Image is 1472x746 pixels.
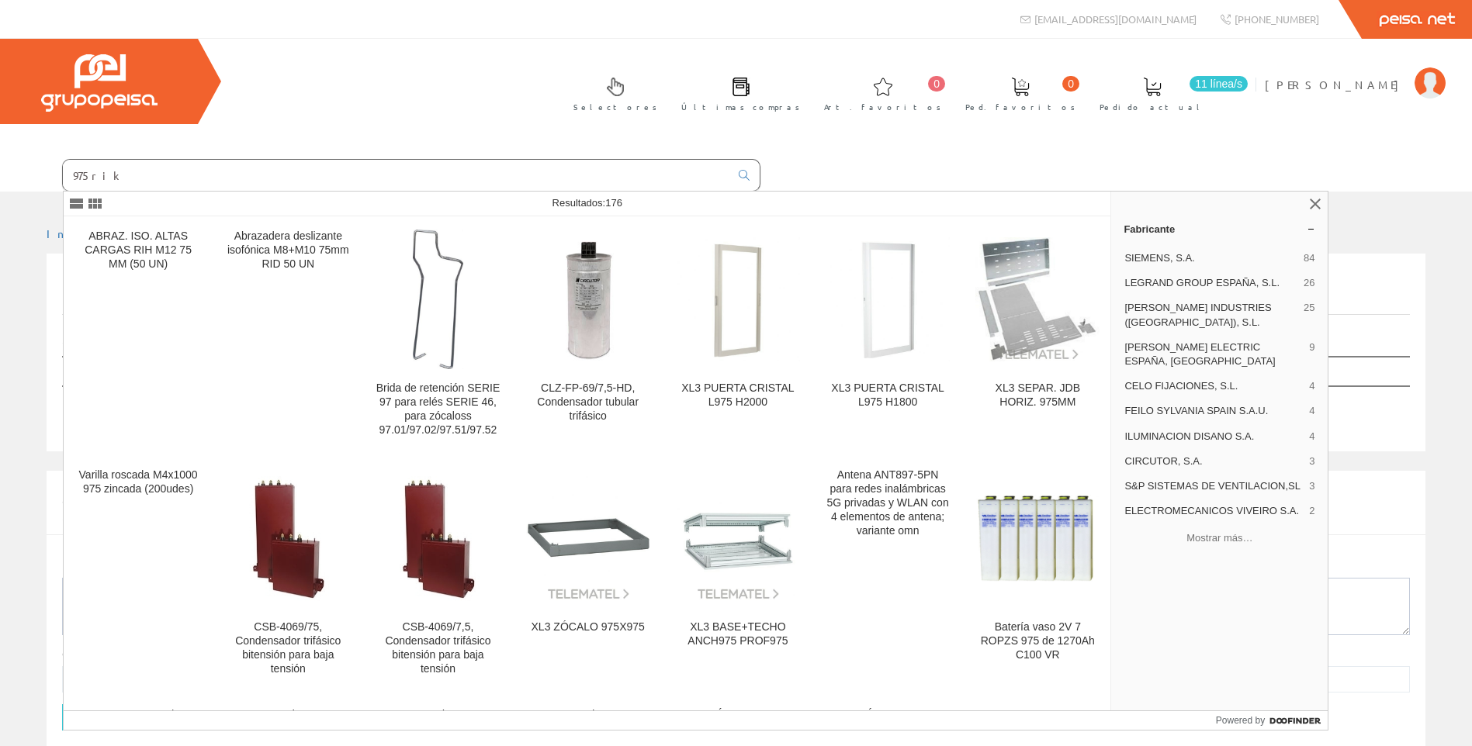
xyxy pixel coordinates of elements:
[1034,12,1197,26] span: [EMAIL_ADDRESS][DOMAIN_NAME]
[213,456,362,694] a: CSB-4069/75, Condensador trifásico bitensión para baja tensión CSB-4069/75, Condensador trifásico...
[1100,99,1205,115] span: Pedido actual
[1124,404,1303,418] span: FEILO SYLVANIA SPAIN S.A.U.
[1267,357,1410,386] th: Datos
[813,456,962,694] a: Antena ANT897-5PN para redes inalámbricas 5G privadas y WLAN con 4 elementos de antena; variante omn
[62,558,338,574] label: Descripción personalizada
[1124,340,1303,368] span: [PERSON_NAME] ELECTRIC ESPAÑA, [GEOGRAPHIC_DATA]
[1265,77,1407,92] span: [PERSON_NAME]
[1124,276,1297,290] span: LEGRAND GROUP ESPAÑA, S.L.
[62,488,1304,526] span: Si no ha encontrado algún artículo en nuestro catálogo introduzca aquí la cantidad y la descripci...
[76,708,200,736] div: VARILLA M10 DIN/REF 975 INOX A2 25 UN
[62,278,299,315] a: Listado de artículos
[826,468,950,538] div: Antena ANT897-5PN para redes inalámbricas 5G privadas y WLAN con 4 elementos de antena; variante omn
[63,160,729,191] input: Buscar ...
[1309,454,1314,468] span: 3
[514,217,663,455] a: CLZ-FP-69/7,5-HD, Condensador tubular trifásico CLZ-FP-69/7,5-HD, Condensador tubular trifásico
[963,217,1112,455] a: XL3 SEPAR. JDB HORIZ. 975MM XL3 SEPAR. JDB HORIZ. 975MM
[1124,479,1303,493] span: S&P SISTEMAS DE VENTILACION,SL
[76,230,200,271] div: ABRAZ. ISO. ALTAS CARGAS RIH M12 75 MM (50 UN)
[1124,379,1303,393] span: CELO FIJACIONES, S.L.
[975,382,1100,409] div: XL3 SEPAR. JDB HORIZ. 975MM
[62,647,144,662] label: Cantidad
[963,456,1112,694] a: Batería vaso 2V 7 ROPZS 975 de 1270Ah C100 VR Batería vaso 2V 7 ROPZS 975 de 1270Ah C100 VR
[928,76,945,92] span: 0
[526,620,650,634] div: XL3 ZÓCALO 975X975
[676,382,800,409] div: XL3 PUERTA CRISTAL L975 H2000
[1309,430,1314,444] span: 4
[965,99,1075,115] span: Ped. favoritos
[363,217,512,455] a: Brida de retención SERIE 97 para relés SERIE 46, para zócaloss 97.01/97.02/97.51/97.52 Brida de r...
[1190,76,1248,92] span: 11 línea/s
[226,620,350,676] div: CSB-4069/75, Condensador trifásico bitensión para baja tensión
[1309,379,1314,393] span: 4
[975,237,1100,361] img: XL3 SEPAR. JDB HORIZ. 975MM
[975,476,1100,600] img: Batería vaso 2V 7 ROPZS 975 de 1270Ah C100 VR
[1309,340,1314,368] span: 9
[1304,251,1314,265] span: 84
[64,217,213,455] a: ABRAZ. ISO. ALTAS CARGAS RIH M12 75 MM (50 UN)
[824,99,941,115] span: Art. favoritos
[1304,276,1314,290] span: 26
[1265,64,1446,79] a: [PERSON_NAME]
[1309,479,1314,493] span: 3
[1309,404,1314,418] span: 4
[62,704,568,730] input: Añadir artículo con descripción personalizada
[975,620,1100,662] div: Batería vaso 2V 7 ROPZS 975 de 1270Ah C100 VR
[213,217,362,455] a: Abrazadera deslizante isofónica M8+M10 75mm RID 50 UN
[1309,504,1314,518] span: 2
[681,99,800,115] span: Últimas compras
[1235,12,1319,26] span: [PHONE_NUMBER]
[1124,251,1297,265] span: SIEMENS, S.A.
[376,620,500,676] div: CSB-4069/7,5, Condensador trifásico bitensión para baja tensión
[413,230,463,369] img: Brida de retención SERIE 97 para relés SERIE 46, para zócaloss 97.01/97.02/97.51/97.52
[47,226,113,240] a: Inicio
[552,197,622,209] span: Resultados:
[526,382,650,423] div: CLZ-FP-69/7,5-HD, Condensador tubular trifásico
[226,230,350,271] div: Abrazadera deslizante isofónica M8+M10 75mm RID 50 UN
[62,329,198,352] label: Mostrar
[1124,454,1303,468] span: CIRCUTOR, S.A.
[813,217,962,455] a: XL3 PUERTA CRISTAL L975 H1800 XL3 PUERTA CRISTAL L975 H1800
[676,476,800,600] img: XL3 BASE+TECHO ANCH975 PROF975
[376,382,500,437] div: Brida de retención SERIE 97 para relés SERIE 46, para zócaloss 97.01/97.02/97.51/97.52
[558,64,665,121] a: Selectores
[76,468,200,496] div: Varilla roscada M4x1000 975 zincada (200udes)
[64,456,213,694] a: Varilla roscada M4x1000 975 zincada (200udes)
[526,476,650,600] img: XL3 ZÓCALO 975X975
[363,456,512,694] a: CSB-4069/7,5, Condensador trifásico bitensión para baja tensión CSB-4069/7,5, Condensador trifási...
[376,476,500,600] img: CSB-4069/7,5, Condensador trifásico bitensión para baja tensión
[1084,64,1252,121] a: 11 línea/s Pedido actual
[573,99,657,115] span: Selectores
[41,54,158,112] img: Grupo Peisa
[1062,76,1079,92] span: 0
[676,620,800,648] div: XL3 BASE+TECHO ANCH975 PROF975
[1216,713,1265,727] span: Powered by
[1111,216,1328,241] a: Fabricante
[1117,525,1321,551] button: Mostrar más…
[1124,301,1297,329] span: [PERSON_NAME] INDUSTRIES ([GEOGRAPHIC_DATA]), S.L.
[1124,430,1303,444] span: ILUMINACION DISANO S.A.
[826,237,950,361] img: XL3 PUERTA CRISTAL L975 H1800
[826,382,950,409] div: XL3 PUERTA CRISTAL L975 H1800
[1304,301,1314,329] span: 25
[676,237,800,361] img: XL3 PUERTA CRISTAL L975 H2000
[663,217,812,455] a: XL3 PUERTA CRISTAL L975 H2000 XL3 PUERTA CRISTAL L975 H2000
[226,476,350,600] img: CSB-4069/75, Condensador trifásico bitensión para baja tensión
[605,197,622,209] span: 176
[663,456,812,694] a: XL3 BASE+TECHO ANCH975 PROF975 XL3 BASE+TECHO ANCH975 PROF975
[666,64,808,121] a: Últimas compras
[1216,711,1328,730] a: Powered by
[1124,504,1303,518] span: ELECTROMECANICOS VIVEIRO S.A.
[526,237,650,361] img: CLZ-FP-69/7,5-HD, Condensador tubular trifásico
[514,456,663,694] a: XL3 ZÓCALO 975X975 XL3 ZÓCALO 975X975
[62,386,1267,424] td: No se han encontrado artículos, pruebe con otra búsqueda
